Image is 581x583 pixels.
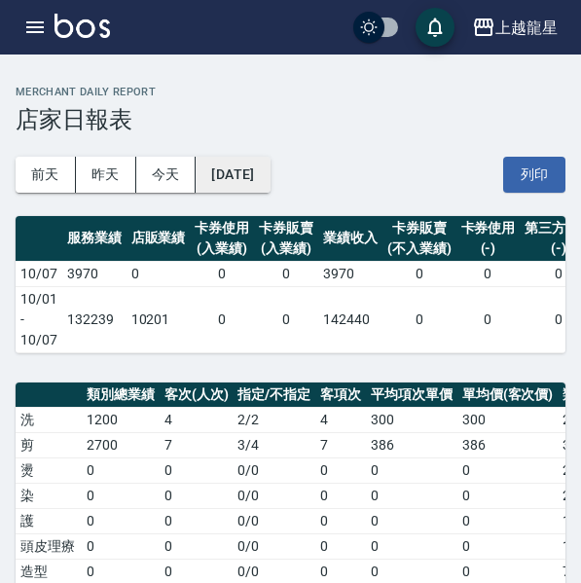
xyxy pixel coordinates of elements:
[233,407,315,432] td: 2 / 2
[366,407,457,432] td: 300
[366,432,457,457] td: 386
[315,533,366,559] td: 0
[16,533,82,559] td: 頭皮理療
[503,157,565,193] button: 列印
[457,407,559,432] td: 300
[62,286,127,352] td: 132239
[190,261,254,286] td: 0
[82,383,160,408] th: 類別總業績
[495,16,558,40] div: 上越龍星
[62,261,127,286] td: 3970
[16,407,82,432] td: 洗
[76,157,136,193] button: 昨天
[233,383,315,408] th: 指定/不指定
[456,261,521,286] td: 0
[233,457,315,483] td: 0 / 0
[457,457,559,483] td: 0
[16,286,62,352] td: 10/01 - 10/07
[82,508,160,533] td: 0
[366,508,457,533] td: 0
[254,261,318,286] td: 0
[315,407,366,432] td: 4
[233,533,315,559] td: 0 / 0
[233,483,315,508] td: 0 / 0
[457,383,559,408] th: 單均價(客次價)
[16,457,82,483] td: 燙
[127,261,191,286] td: 0
[382,261,456,286] td: 0
[457,483,559,508] td: 0
[160,432,234,457] td: 7
[54,14,110,38] img: Logo
[315,383,366,408] th: 客項次
[457,508,559,533] td: 0
[315,508,366,533] td: 0
[456,286,521,352] td: 0
[457,533,559,559] td: 0
[254,286,318,352] td: 0
[16,106,565,133] h3: 店家日報表
[318,216,382,262] th: 業績收入
[387,218,452,238] div: 卡券販賣
[366,383,457,408] th: 平均項次單價
[195,238,249,259] div: (入業績)
[16,508,82,533] td: 護
[127,216,191,262] th: 店販業績
[16,432,82,457] td: 剪
[82,483,160,508] td: 0
[315,483,366,508] td: 0
[16,157,76,193] button: 前天
[160,457,234,483] td: 0
[461,238,516,259] div: (-)
[160,508,234,533] td: 0
[127,286,191,352] td: 10201
[315,432,366,457] td: 7
[62,216,127,262] th: 服務業績
[82,533,160,559] td: 0
[387,238,452,259] div: (不入業績)
[318,286,382,352] td: 142440
[382,286,456,352] td: 0
[82,407,160,432] td: 1200
[464,8,565,48] button: 上越龍星
[82,457,160,483] td: 0
[160,533,234,559] td: 0
[366,483,457,508] td: 0
[259,238,313,259] div: (入業績)
[160,407,234,432] td: 4
[457,432,559,457] td: 386
[233,508,315,533] td: 0 / 0
[259,218,313,238] div: 卡券販賣
[16,261,62,286] td: 10/07
[196,157,270,193] button: [DATE]
[82,432,160,457] td: 2700
[233,432,315,457] td: 3 / 4
[16,86,565,98] h2: Merchant Daily Report
[190,286,254,352] td: 0
[461,218,516,238] div: 卡券使用
[416,8,454,47] button: save
[136,157,197,193] button: 今天
[315,457,366,483] td: 0
[16,483,82,508] td: 染
[160,383,234,408] th: 客次(人次)
[195,218,249,238] div: 卡券使用
[160,483,234,508] td: 0
[366,533,457,559] td: 0
[318,261,382,286] td: 3970
[366,457,457,483] td: 0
